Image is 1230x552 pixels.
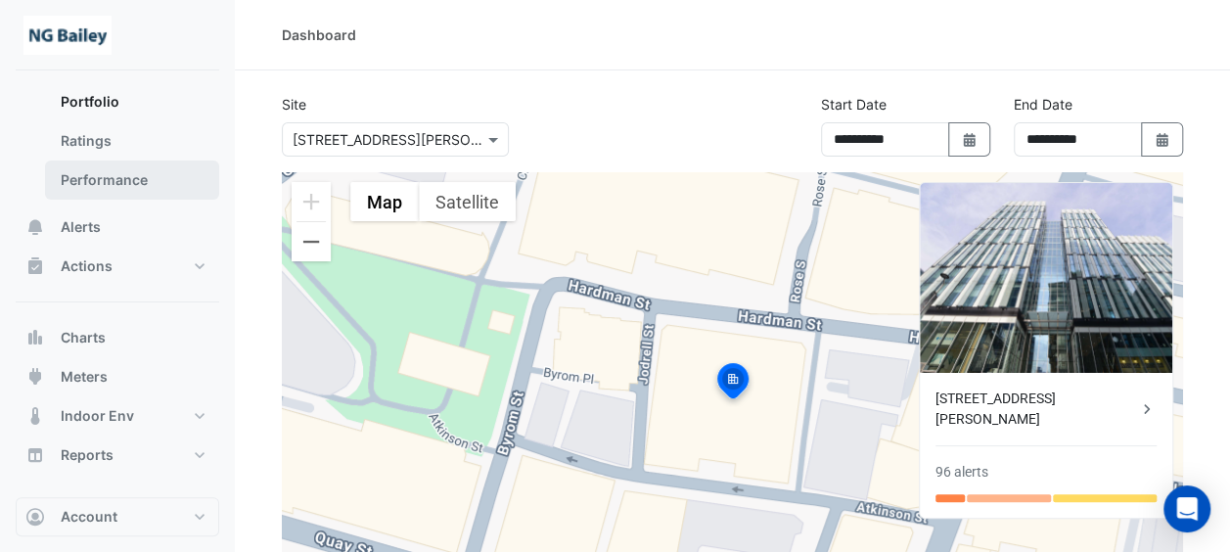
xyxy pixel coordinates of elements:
app-icon: Actions [25,256,45,276]
app-icon: Reports [25,445,45,465]
button: Charts [16,318,219,357]
span: Meters [61,367,108,387]
label: Site [282,94,306,115]
app-icon: Indoor Env [25,406,45,426]
button: Indoor Env [16,396,219,436]
div: Dashboard [16,82,219,207]
label: Start Date [821,94,887,115]
div: Dashboard [282,24,356,45]
fa-icon: Select Date [961,131,979,148]
button: Alerts [16,207,219,247]
span: Indoor Env [61,406,134,426]
app-icon: Charts [25,328,45,347]
app-icon: Meters [25,367,45,387]
a: Portfolio [45,82,219,121]
button: Zoom out [292,222,331,261]
div: 96 alerts [935,462,988,483]
span: Alerts [61,217,101,237]
div: [STREET_ADDRESS][PERSON_NAME] [935,389,1137,430]
button: Reports [16,436,219,475]
img: site-pin-selected.svg [711,360,754,407]
button: Show satellite imagery [419,182,516,221]
span: Actions [61,256,113,276]
div: Open Intercom Messenger [1163,485,1210,532]
a: Ratings [45,121,219,161]
span: Account [61,507,117,527]
app-icon: Alerts [25,217,45,237]
img: 3 Hardman Street [920,183,1172,373]
button: Meters [16,357,219,396]
button: Zoom in [292,182,331,221]
button: Actions [16,247,219,286]
fa-icon: Select Date [1154,131,1171,148]
span: Charts [61,328,106,347]
button: Account [16,497,219,536]
img: Company Logo [23,16,112,55]
label: End Date [1014,94,1072,115]
a: Performance [45,161,219,200]
button: Show street map [350,182,419,221]
span: Reports [61,445,114,465]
